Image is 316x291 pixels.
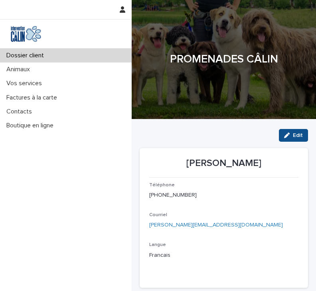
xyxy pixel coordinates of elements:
p: Boutique en ligne [3,122,60,129]
p: [PERSON_NAME] [149,158,298,169]
p: Factures à la carte [3,94,63,102]
a: [PHONE_NUMBER] [149,192,197,198]
span: Téléphone [149,183,175,187]
img: Y0SYDZVsQvbSeSFpbQoq [6,26,45,42]
span: Langue [149,242,166,247]
p: Contacts [3,108,38,115]
p: Dossier client [3,52,50,59]
p: Animaux [3,66,36,73]
p: Francais [149,251,298,260]
span: Courriel [149,213,167,217]
h1: PROMENADES CÂLIN [140,52,308,67]
a: [PERSON_NAME][EMAIL_ADDRESS][DOMAIN_NAME] [149,222,283,228]
button: Edit [279,129,308,142]
p: Vos services [3,80,48,87]
span: Edit [293,133,303,138]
